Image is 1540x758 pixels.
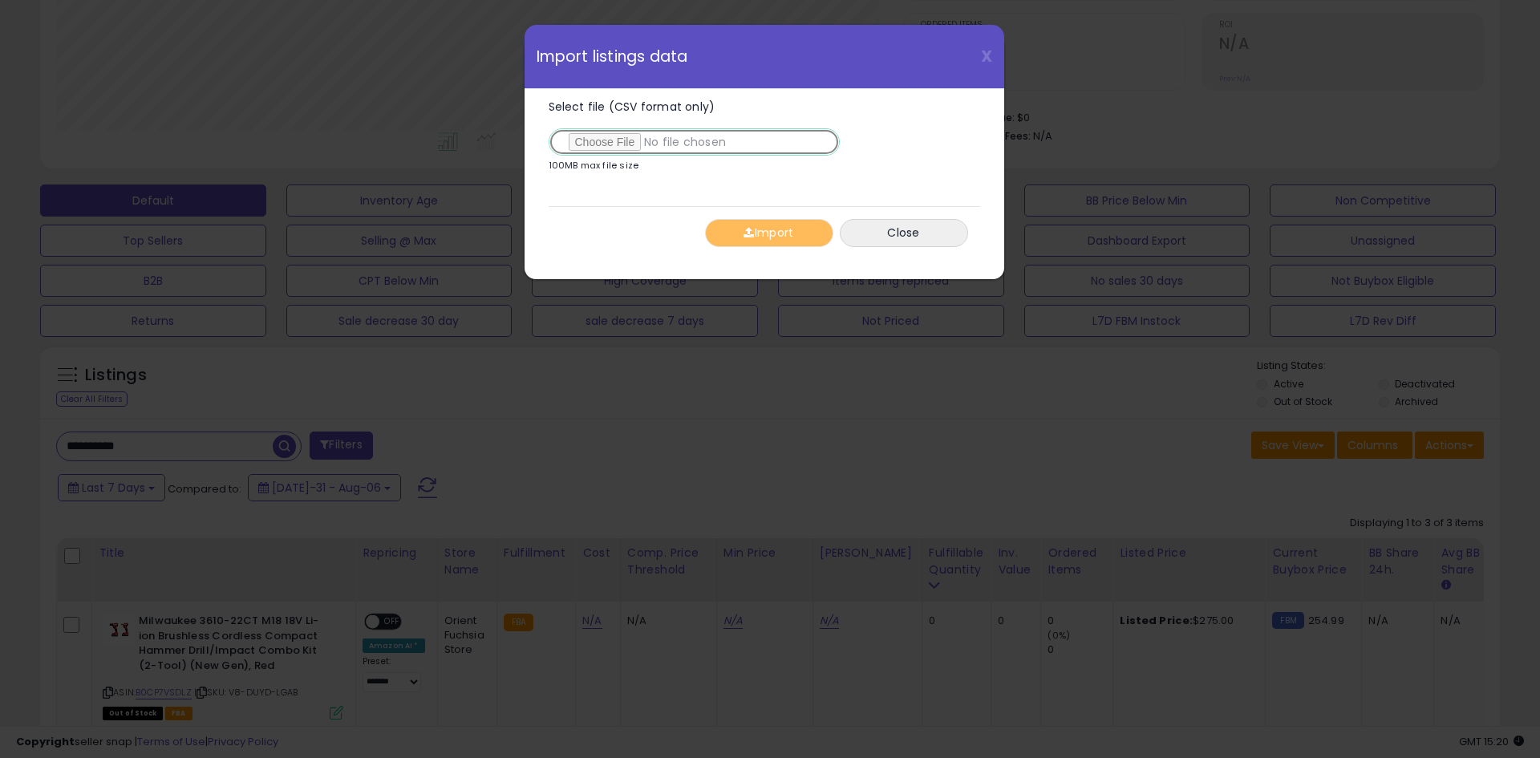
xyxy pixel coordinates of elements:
[537,49,688,64] span: Import listings data
[549,99,715,115] span: Select file (CSV format only)
[840,219,968,247] button: Close
[705,219,833,247] button: Import
[549,161,639,170] p: 100MB max file size
[981,45,992,67] span: X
